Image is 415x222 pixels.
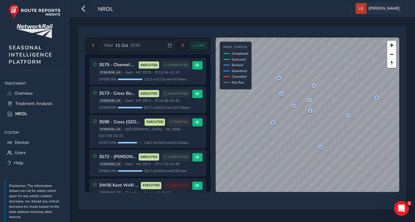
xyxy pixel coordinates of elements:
[232,51,248,56] span: Completed
[232,69,247,73] span: Submitted
[123,128,124,131] span: •
[144,105,190,110] span: 207.5 mi / 207.5 mi • 118 / 118 sites
[9,4,60,18] img: rr logo
[182,128,183,131] span: •
[9,44,52,66] span: SEASONAL INTELLIGENCE PLATFORM
[152,191,154,195] span: •
[99,169,117,173] span: GPS 99.19 %
[99,134,123,138] span: 17:00 - 02:32
[123,71,124,74] span: •
[115,43,128,48] span: 15 Oct
[104,43,113,48] span: Wed
[177,42,188,49] button: Next day
[134,99,135,102] span: •
[163,128,164,131] span: •
[4,128,65,137] div: System
[144,77,187,82] span: 172.3 mi / 172.6 mi • 74 / 74 sites
[153,71,154,74] span: •
[232,74,247,79] span: Cancelled
[168,91,188,96] span: COMPLETED
[4,79,65,88] div: Treatment
[407,201,412,206] span: 2
[99,91,137,96] h3: 3S73 - Cross Boundry Route
[125,190,140,195] span: Overdue
[387,41,396,50] button: Zoom in
[4,109,65,119] a: NROL
[99,99,122,103] span: ST883046_v4
[144,169,187,173] span: 161.7 mi / 163.0 mi • 87 / 87 sites
[173,191,174,195] span: •
[9,183,62,220] p: Disclaimer: The information shown can not be solely relied upon for any safety-related decisions,...
[99,183,139,188] h3: 3W05 Kent WAR RHTT (PM) 22:00 - 06:00
[355,3,366,14] img: diamond-layout
[232,63,243,67] span: Booked
[15,90,33,96] span: Overview
[15,139,29,145] span: Devices
[166,127,181,132] span: HC: 3S96
[174,120,188,125] span: PARTIAL
[170,183,188,188] span: BREACHED
[15,111,27,117] span: NROL
[4,158,65,168] a: Help
[216,38,399,192] canvas: Map
[146,120,163,125] span: EXECUTED
[125,127,162,132] span: [GEOGRAPHIC_DATA]
[16,24,53,38] img: customer logo
[130,43,140,48] span: 2025
[232,80,244,85] span: Not Run
[123,162,124,166] span: •
[232,57,246,62] span: Executed
[99,77,117,82] span: GPS 99.79 %
[387,50,396,59] button: Zoom out
[141,191,142,195] span: •
[88,42,99,49] button: Previous day
[4,147,65,158] a: Users
[144,140,189,145] span: 118.3 mi / 152.9 mi • 92 / 110 sites
[15,101,52,106] span: Treatment Analysis
[4,88,65,98] a: Overview
[144,191,151,195] span: Kent
[125,70,132,75] span: Kent
[99,62,137,68] h3: 3S75 - Channel Coast Route
[99,127,122,132] span: ST885034_v6
[4,137,65,147] a: Devices
[394,201,409,216] iframe: Intercom live chat
[134,162,135,166] span: •
[153,99,154,102] span: •
[123,99,124,102] span: •
[355,3,402,14] button: [PERSON_NAME]
[155,162,180,166] span: 17:10 - 01:49
[99,154,137,160] h3: 3S72 - [PERSON_NAME] Country
[99,105,117,110] span: GPS 99.96 %
[134,71,135,74] span: •
[168,63,188,68] span: COMPLETED
[141,91,158,96] span: EXECUTED
[136,162,151,166] span: HC: 3S72
[125,162,132,166] span: Kent
[141,63,158,68] span: EXECUTED
[141,155,158,160] span: EXECUTED
[155,70,180,75] span: 15:34 - 01:23
[223,45,248,49] h4: NROL Status
[368,3,399,14] span: [PERSON_NAME]
[197,43,204,48] span: LIVE
[123,191,124,195] span: •
[136,70,151,75] span: HC: 3S75
[125,98,132,103] span: Kent
[168,155,188,160] span: COMPLETED
[99,191,122,195] span: ST883961_v2
[155,98,180,103] span: 16:38 - 02:45
[99,140,117,145] span: GPS 77.33 %
[4,98,65,109] a: Treatment Analysis
[99,120,143,125] h3: 3S96 - Cross [GEOGRAPHIC_DATA]
[99,162,122,166] span: ST882809_v3
[136,98,151,103] span: HC: 3S73
[15,150,26,156] span: Users
[143,183,160,188] span: EXECUTED
[155,191,172,195] span: HC: 3W05
[98,5,113,14] span: NROL
[99,70,122,75] span: ST883550_v3
[153,162,154,166] span: •
[14,160,23,166] span: Help
[387,59,396,68] button: Reset bearing to north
